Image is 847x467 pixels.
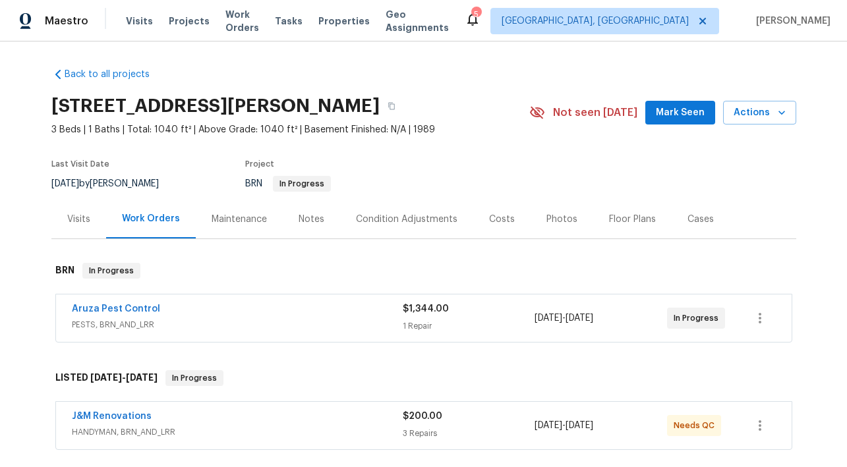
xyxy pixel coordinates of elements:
[674,312,724,325] span: In Progress
[645,101,715,125] button: Mark Seen
[674,419,720,432] span: Needs QC
[45,14,88,28] span: Maestro
[723,101,796,125] button: Actions
[403,427,535,440] div: 3 Repairs
[225,8,259,34] span: Work Orders
[502,14,689,28] span: [GEOGRAPHIC_DATA], [GEOGRAPHIC_DATA]
[51,99,380,113] h2: [STREET_ADDRESS][PERSON_NAME]
[274,180,330,188] span: In Progress
[546,213,577,226] div: Photos
[126,14,153,28] span: Visits
[566,421,593,430] span: [DATE]
[72,318,403,331] span: PESTS, BRN_AND_LRR
[126,373,158,382] span: [DATE]
[90,373,158,382] span: -
[245,179,331,188] span: BRN
[167,371,222,385] span: In Progress
[245,160,274,168] span: Project
[403,304,449,314] span: $1,344.00
[72,426,403,439] span: HANDYMAN, BRN_AND_LRR
[51,179,79,188] span: [DATE]
[51,123,529,136] span: 3 Beds | 1 Baths | Total: 1040 ft² | Above Grade: 1040 ft² | Basement Finished: N/A | 1989
[380,94,403,118] button: Copy Address
[553,106,637,119] span: Not seen [DATE]
[687,213,714,226] div: Cases
[318,14,370,28] span: Properties
[734,105,786,121] span: Actions
[55,263,74,279] h6: BRN
[169,14,210,28] span: Projects
[535,314,562,323] span: [DATE]
[122,212,180,225] div: Work Orders
[67,213,90,226] div: Visits
[275,16,303,26] span: Tasks
[566,314,593,323] span: [DATE]
[51,160,109,168] span: Last Visit Date
[751,14,831,28] span: [PERSON_NAME]
[212,213,267,226] div: Maintenance
[84,264,139,277] span: In Progress
[51,176,175,192] div: by [PERSON_NAME]
[72,412,152,421] a: J&M Renovations
[299,213,324,226] div: Notes
[535,312,593,325] span: -
[535,421,562,430] span: [DATE]
[90,373,122,382] span: [DATE]
[386,8,449,34] span: Geo Assignments
[51,250,796,292] div: BRN In Progress
[609,213,656,226] div: Floor Plans
[55,370,158,386] h6: LISTED
[72,304,160,314] a: Aruza Pest Control
[403,412,442,421] span: $200.00
[356,213,457,226] div: Condition Adjustments
[489,213,515,226] div: Costs
[535,419,593,432] span: -
[656,105,705,121] span: Mark Seen
[51,357,796,399] div: LISTED [DATE]-[DATE]In Progress
[51,68,178,81] a: Back to all projects
[403,319,535,333] div: 1 Repair
[471,8,481,21] div: 5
